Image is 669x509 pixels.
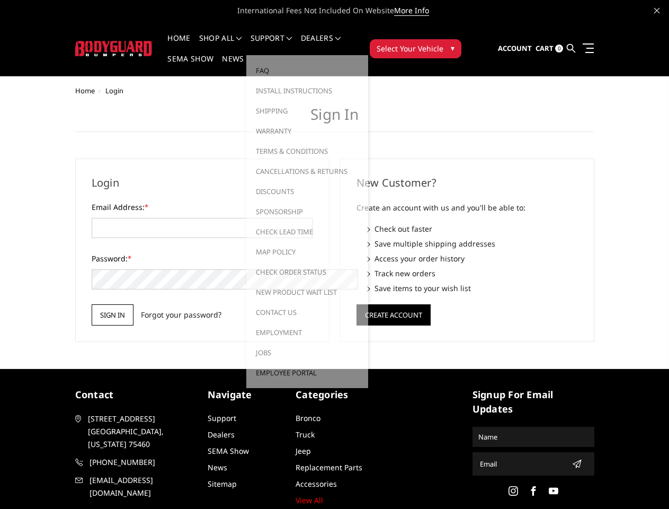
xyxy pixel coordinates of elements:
[92,304,133,326] input: Sign in
[536,43,554,53] span: Cart
[377,43,443,54] span: Select Your Vehicle
[208,413,236,423] a: Support
[251,101,364,121] a: Shipping
[367,253,578,264] li: Access your order history
[356,309,431,319] a: Create Account
[208,446,249,456] a: SEMA Show
[251,34,292,55] a: Support
[498,34,532,63] a: Account
[474,428,593,445] input: Name
[296,446,311,456] a: Jeep
[301,34,341,55] a: Dealers
[222,55,244,76] a: News
[296,413,320,423] a: Bronco
[251,363,364,383] a: Employee Portal
[296,429,315,440] a: Truck
[199,34,242,55] a: shop all
[251,322,364,343] a: Employment
[75,41,153,56] img: BODYGUARD BUMPERS
[75,388,197,402] h5: contact
[92,201,313,213] label: Email Address:
[251,201,364,222] a: Sponsorship
[296,479,337,489] a: Accessories
[92,175,313,191] h2: Login
[208,429,235,440] a: Dealers
[356,175,578,191] h2: New Customer?
[251,60,364,81] a: FAQ
[367,283,578,294] li: Save items to your wish list
[208,388,286,402] h5: Navigate
[90,474,197,499] span: [EMAIL_ADDRESS][DOMAIN_NAME]
[251,181,364,201] a: Discounts
[476,455,568,472] input: Email
[356,201,578,214] p: Create an account with us and you'll be able to:
[75,86,95,95] a: Home
[251,343,364,363] a: Jobs
[105,86,123,95] span: Login
[367,223,578,234] li: Check out faster
[251,222,364,242] a: Check Lead Time
[536,34,563,63] a: Cart 0
[167,34,190,55] a: Home
[251,81,364,101] a: Install Instructions
[208,479,237,489] a: Sitemap
[75,456,197,469] a: [PHONE_NUMBER]
[208,462,227,472] a: News
[141,309,221,320] a: Forgot your password?
[356,304,431,326] button: Create Account
[251,282,364,302] a: New Product Wait List
[296,495,323,505] a: View All
[88,413,195,451] span: [STREET_ADDRESS] [GEOGRAPHIC_DATA], [US_STATE] 75460
[296,462,362,472] a: Replacement Parts
[251,262,364,282] a: Check Order Status
[367,238,578,249] li: Save multiple shipping addresses
[75,474,197,499] a: [EMAIL_ADDRESS][DOMAIN_NAME]
[394,5,429,16] a: More Info
[251,302,364,322] a: Contact Us
[498,43,532,53] span: Account
[167,55,213,76] a: SEMA Show
[472,388,594,416] h5: signup for email updates
[90,456,197,469] span: [PHONE_NUMBER]
[75,106,594,132] h1: Sign in
[555,45,563,52] span: 0
[367,268,578,279] li: Track new orders
[370,39,461,58] button: Select Your Vehicle
[296,388,373,402] h5: Categories
[251,161,364,181] a: Cancellations & Returns
[451,42,454,54] span: ▾
[251,242,364,262] a: MAP Policy
[251,121,364,141] a: Warranty
[251,141,364,161] a: Terms & Conditions
[92,253,313,264] label: Password:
